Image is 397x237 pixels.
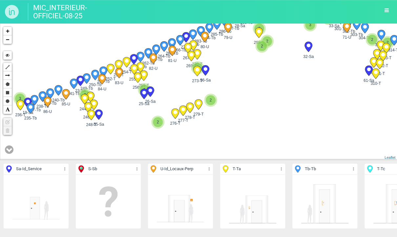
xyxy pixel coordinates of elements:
[383,38,392,47] span: 2
[16,166,42,172] span: Sa - Id_Service
[250,40,267,46] span: 298-T
[262,36,272,46] span: 2
[3,88,12,97] a: Rectangle
[111,80,128,86] span: 83-U
[80,114,97,120] span: 246-T
[153,117,163,127] span: 2
[3,71,12,80] a: Arrow
[183,63,200,69] span: 269-T
[367,35,377,45] span: 2
[3,118,12,126] a: No layers to edit
[301,177,349,226] img: 070754392476.png
[233,166,241,172] span: T - Ta
[3,105,12,114] a: Text
[196,44,213,50] span: 80-U
[300,54,317,60] span: 32-Sa
[305,166,316,172] span: Tb - Tb
[338,34,355,40] span: 71-U
[129,84,146,90] span: 256-T
[76,106,93,112] span: 244-T
[367,81,384,86] span: 310-T
[206,95,216,105] span: 2
[156,177,205,226] img: 114826134325.png
[164,58,181,64] span: 81-U
[3,97,12,105] a: Circle
[219,35,237,41] span: 79-U
[332,26,349,32] span: 301-Tb
[377,166,385,172] span: T - Tc
[167,120,184,126] span: 276-T
[80,90,90,100] span: 2
[257,41,267,51] span: 2
[83,122,100,128] span: 248-T
[139,85,149,95] span: 2
[385,155,395,159] a: Leaflet
[88,166,97,172] span: S - Sb
[15,94,25,103] span: 3
[28,3,94,20] p: MIC_INTERIEUR-OFFICIEL-08-25
[22,115,39,121] span: 235-Tb
[3,63,12,71] a: Polyline
[356,35,373,41] span: 304-Tb
[190,111,207,117] span: 279-T
[145,65,162,71] span: 82-U
[84,177,133,226] img: empty.png
[160,166,193,172] span: U - Id_Locaux-Perp
[39,109,56,115] span: 86-U
[57,101,74,107] span: 85-U
[189,78,206,84] span: 273-T
[305,20,315,30] span: 3
[136,101,153,107] span: 25-Sa
[3,35,12,44] a: Zoom out
[193,63,202,73] span: 2
[360,78,377,83] span: 61-Sa
[325,23,343,29] span: 33-Sa
[3,27,12,35] a: Zoom in
[94,86,111,92] span: 84-U
[12,112,29,118] span: 236-T
[3,126,12,135] a: No layers to delete
[3,80,12,88] a: Polygon
[254,24,264,33] span: 2
[228,177,277,226] img: 070754392477.png
[12,177,60,226] img: 113736760203.png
